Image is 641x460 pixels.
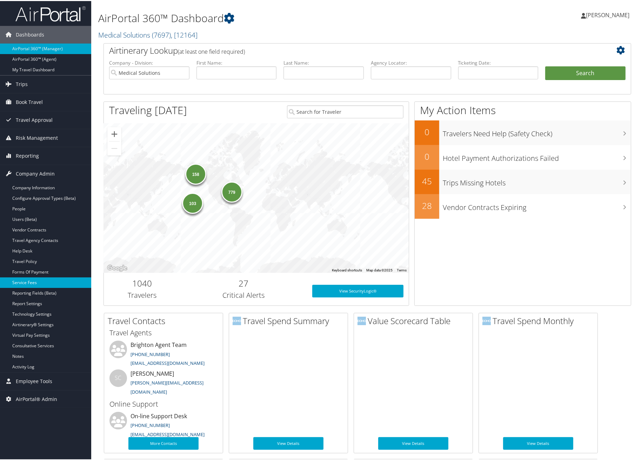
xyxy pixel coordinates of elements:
[131,421,170,427] a: [PHONE_NUMBER]
[182,191,203,212] div: 103
[15,5,86,21] img: airportal-logo.png
[332,267,362,272] button: Keyboard shortcuts
[415,199,439,211] h2: 28
[358,316,366,324] img: domo-logo.png
[109,44,582,55] h2: Airtinerary Lookup
[16,146,39,164] span: Reporting
[545,65,626,79] button: Search
[131,350,170,356] a: [PHONE_NUMBER]
[98,10,457,25] h1: AirPortal 360™ Dashboard
[358,314,473,326] h2: Value Scorecard Table
[196,58,277,65] label: First Name:
[106,340,221,368] li: Brighton Agent Team
[98,29,198,39] a: Medical Solutions
[16,164,55,182] span: Company Admin
[482,314,597,326] h2: Travel Spend Monthly
[109,58,189,65] label: Company - Division:
[16,389,57,407] span: AirPortal® Admin
[443,149,631,162] h3: Hotel Payment Authorizations Failed
[185,276,302,288] h2: 27
[109,289,175,299] h3: Travelers
[171,29,198,39] span: , [ 12164 ]
[581,4,636,25] a: [PERSON_NAME]
[366,267,393,271] span: Map data ©2025
[415,125,439,137] h2: 0
[233,314,348,326] h2: Travel Spend Summary
[312,284,403,296] a: View SecurityLogic®
[443,173,631,187] h3: Trips Missing Hotels
[415,150,439,162] h2: 0
[152,29,171,39] span: ( 7697 )
[109,102,187,117] h1: Traveling [DATE]
[128,436,199,449] a: More Contacts
[233,316,241,324] img: domo-logo.png
[131,379,203,394] a: [PERSON_NAME][EMAIL_ADDRESS][DOMAIN_NAME]
[109,327,218,337] h3: Travel Agents
[415,102,631,117] h1: My Action Items
[415,119,631,144] a: 0Travelers Need Help (Safety Check)
[16,110,53,128] span: Travel Approval
[106,263,129,272] img: Google
[185,163,206,184] div: 158
[107,126,121,140] button: Zoom in
[109,368,127,386] div: SC
[107,140,121,155] button: Zoom out
[106,263,129,272] a: Open this area in Google Maps (opens a new window)
[371,58,451,65] label: Agency Locator:
[283,58,364,65] label: Last Name:
[378,436,448,449] a: View Details
[503,436,573,449] a: View Details
[106,368,221,397] li: [PERSON_NAME]
[586,10,629,18] span: [PERSON_NAME]
[415,174,439,186] h2: 45
[178,47,245,54] span: (at least one field required)
[109,276,175,288] h2: 1040
[397,267,407,271] a: Terms (opens in new tab)
[16,92,43,110] span: Book Travel
[482,316,491,324] img: domo-logo.png
[16,372,52,389] span: Employee Tools
[108,314,223,326] h2: Travel Contacts
[443,124,631,138] h3: Travelers Need Help (Safety Check)
[16,128,58,146] span: Risk Management
[415,193,631,218] a: 28Vendor Contracts Expiring
[16,74,28,92] span: Trips
[253,436,323,449] a: View Details
[106,411,221,440] li: On-line Support Desk
[415,169,631,193] a: 45Trips Missing Hotels
[16,25,44,42] span: Dashboards
[109,398,218,408] h3: Online Support
[415,144,631,169] a: 0Hotel Payment Authorizations Failed
[458,58,539,65] label: Ticketing Date:
[131,430,205,436] a: [EMAIL_ADDRESS][DOMAIN_NAME]
[185,289,302,299] h3: Critical Alerts
[131,359,205,365] a: [EMAIL_ADDRESS][DOMAIN_NAME]
[443,198,631,211] h3: Vendor Contracts Expiring
[221,180,242,202] div: 779
[287,104,403,117] input: Search for Traveler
